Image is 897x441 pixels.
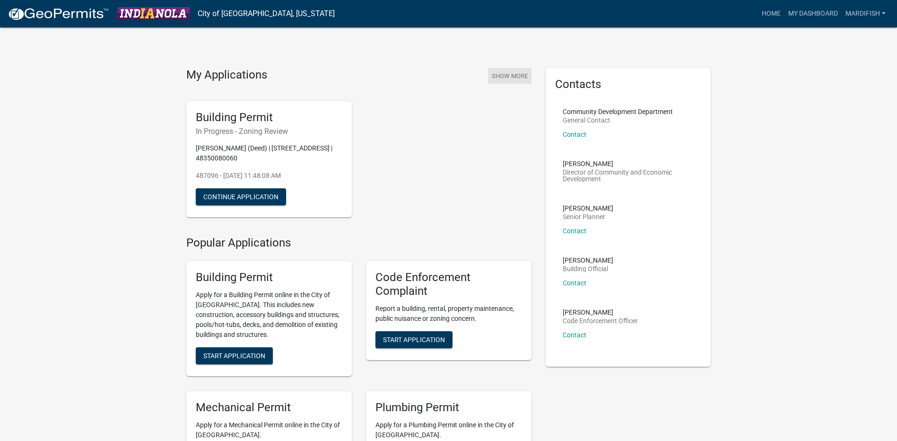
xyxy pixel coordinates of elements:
p: Report a building, rental, property maintenance, public nuisance or zoning concern. [375,304,522,324]
a: Contact [563,131,586,138]
p: [PERSON_NAME] [563,257,613,264]
h5: Building Permit [196,111,342,124]
p: Building Official [563,265,613,272]
button: Show More [488,68,531,84]
img: City of Indianola, Iowa [116,7,190,20]
p: Senior Planner [563,213,613,220]
button: Start Application [196,347,273,364]
a: My Dashboard [784,5,842,23]
a: Contact [563,227,586,235]
p: Apply for a Plumbing Permit online in the City of [GEOGRAPHIC_DATA]. [375,420,522,440]
p: [PERSON_NAME] (Deed) | [STREET_ADDRESS] | 48350080060 [196,143,342,163]
h5: Contacts [555,78,702,91]
h5: Building Permit [196,271,342,284]
p: Director of Community and Economic Development [563,169,694,182]
h5: Mechanical Permit [196,401,342,415]
p: General Contact [563,117,673,123]
p: Community Development Department [563,108,673,115]
button: Continue Application [196,188,286,205]
p: 487096 - [DATE] 11:48:08 AM [196,171,342,181]
button: Start Application [375,331,453,348]
span: Start Application [203,352,265,360]
a: Home [758,5,784,23]
a: Contact [563,331,586,339]
a: City of [GEOGRAPHIC_DATA], [US_STATE] [198,6,335,22]
p: [PERSON_NAME] [563,160,694,167]
h4: Popular Applications [186,236,531,250]
p: Apply for a Mechanical Permit online in the City of [GEOGRAPHIC_DATA]. [196,420,342,440]
h4: My Applications [186,68,267,82]
p: Apply for a Building Permit online in the City of [GEOGRAPHIC_DATA]. This includes new constructi... [196,290,342,340]
a: Contact [563,279,586,287]
p: Code Enforcement Officer [563,318,638,324]
a: Mardifish [842,5,889,23]
h6: In Progress - Zoning Review [196,127,342,136]
h5: Code Enforcement Complaint [375,271,522,298]
span: Start Application [383,335,445,343]
p: [PERSON_NAME] [563,205,613,212]
p: [PERSON_NAME] [563,309,638,316]
h5: Plumbing Permit [375,401,522,415]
